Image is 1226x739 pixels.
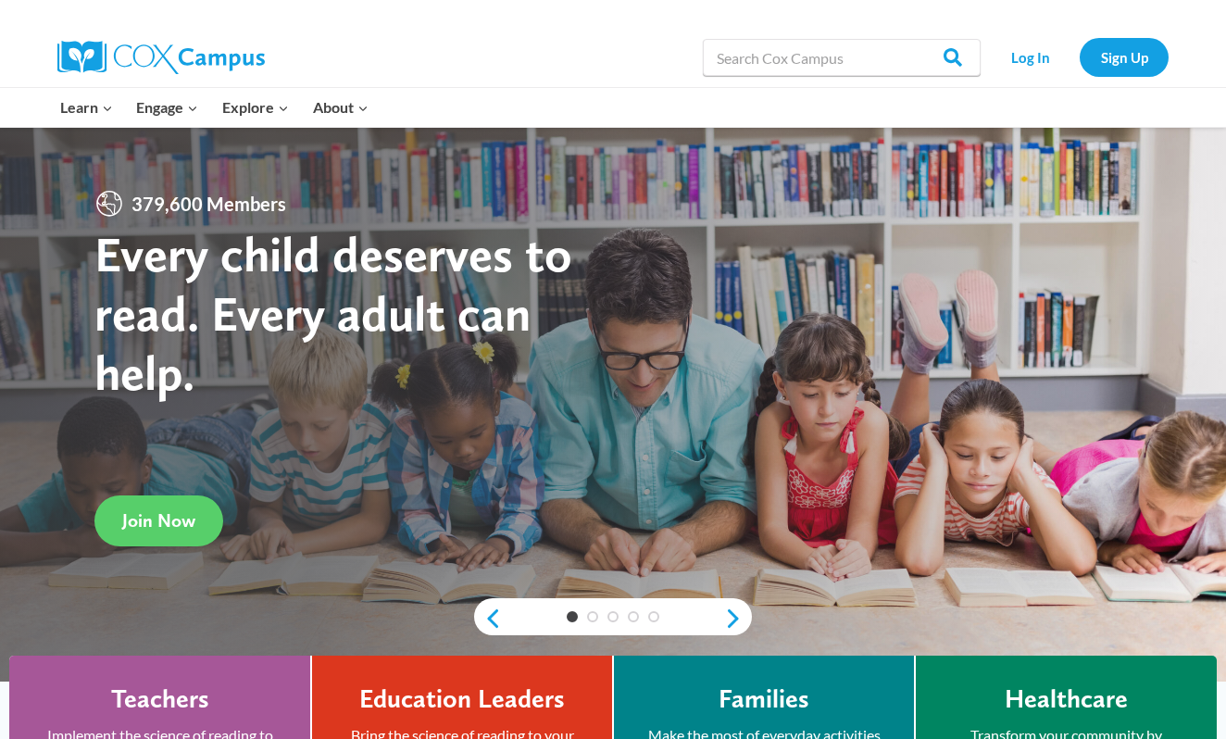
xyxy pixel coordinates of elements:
span: Engage [136,95,198,119]
a: next [724,607,752,630]
div: content slider buttons [474,600,752,637]
h4: Teachers [111,683,209,715]
span: Explore [222,95,289,119]
span: Join Now [122,509,195,532]
a: Sign Up [1080,38,1169,76]
a: 4 [628,611,639,622]
a: Log In [990,38,1070,76]
a: previous [474,607,502,630]
span: Learn [60,95,113,119]
a: Join Now [94,495,223,546]
span: 379,600 Members [124,189,294,219]
input: Search Cox Campus [703,39,981,76]
h4: Healthcare [1005,683,1128,715]
nav: Primary Navigation [48,88,380,127]
img: Cox Campus [57,41,265,74]
a: 5 [648,611,659,622]
span: About [313,95,369,119]
nav: Secondary Navigation [990,38,1169,76]
strong: Every child deserves to read. Every adult can help. [94,224,572,401]
a: 2 [587,611,598,622]
h4: Families [719,683,809,715]
a: 1 [567,611,578,622]
h4: Education Leaders [359,683,565,715]
a: 3 [607,611,619,622]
